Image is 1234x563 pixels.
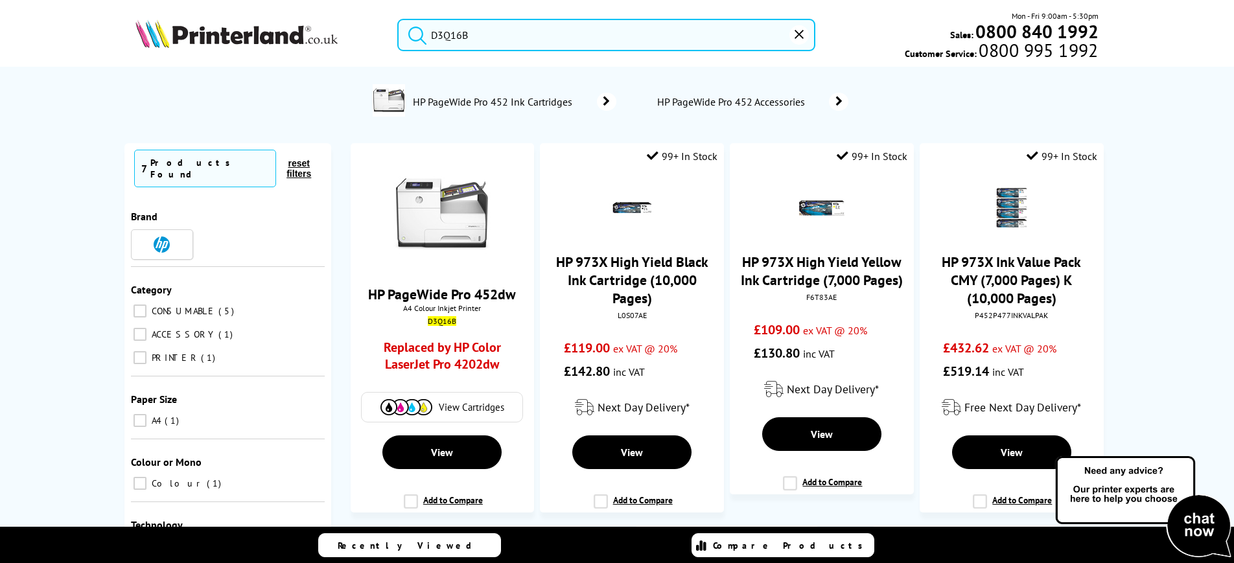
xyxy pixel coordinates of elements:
span: ex VAT @ 20% [803,324,867,337]
img: HP-P452P477INKVALPAK-Small.gif [989,185,1034,231]
div: L0S07AE [550,310,714,320]
span: Next Day Delivery* [787,382,879,396]
span: £109.00 [754,321,800,338]
input: A4 1 [134,414,146,427]
span: Sales: [950,29,973,41]
img: Cartridges [380,399,432,415]
span: Recently Viewed [338,540,485,551]
div: modal_delivery [736,371,907,408]
span: 0800 995 1992 [977,44,1098,56]
a: HP PageWide Pro 452 Ink Cartridges [412,84,616,119]
div: 99+ In Stock [647,150,717,163]
span: £119.00 [564,339,610,356]
label: Add to Compare [594,494,673,519]
a: Replaced by HP Color LaserJet Pro 4202dw [374,339,511,379]
span: View [431,446,453,459]
span: inc VAT [613,365,645,378]
a: View [572,435,692,469]
img: D3Q16B-conspage.jpg [373,84,405,117]
span: Technology [131,518,183,531]
span: Colour or Mono [131,455,202,468]
div: modal_delivery [546,389,717,426]
label: Add to Compare [783,476,862,501]
span: Next Day Delivery* [598,400,690,415]
a: HP 973X Ink Value Pack CMY (7,000 Pages) K (10,000 Pages) [942,253,1081,307]
div: modal_delivery [926,389,1097,426]
img: L0S07AETHUMB.jpg [609,185,655,231]
span: 1 [207,477,224,489]
span: A4 Colour Inkjet Printer [357,303,528,313]
div: 99+ In Stock [837,150,907,163]
mark: D3Q16B [428,316,456,326]
span: Mon - Fri 9:00am - 5:30pm [1012,10,1099,22]
a: View [382,435,502,469]
span: Colour [148,477,205,489]
img: HP [154,236,170,253]
img: HP-973X-Ink-Yellow-Small.gif [799,185,844,231]
span: HP PageWide Pro 452 Ink Cartridges [412,95,577,108]
input: ACCESSORY 1 [134,328,146,341]
span: Customer Service: [905,44,1098,60]
span: inc VAT [992,365,1024,378]
span: ex VAT @ 20% [992,342,1056,355]
span: Free Next Day Delivery* [964,400,1081,415]
button: reset filters [276,157,321,179]
input: Search product or bran [397,19,815,51]
img: Open Live Chat window [1053,454,1234,560]
a: HP 973X High Yield Black Ink Cartridge (10,000 Pages) [556,253,708,307]
a: Compare Products [692,533,874,557]
span: £519.14 [943,363,989,380]
div: P452P477INKVALPAK [929,310,1093,320]
span: £142.80 [564,363,610,380]
span: PRINTER [148,352,200,363]
span: HP PageWide Pro 452 Accessories [655,95,809,108]
b: 0800 840 1992 [975,19,1099,43]
span: CONSUMABLE [148,305,217,317]
a: View [762,417,881,451]
span: ACCESSORY [148,328,217,340]
span: 7 [141,162,147,175]
span: View [621,446,643,459]
span: 1 [218,328,236,340]
a: HP PageWide Pro 452 Accessories [655,93,848,111]
a: Recently Viewed [318,533,501,557]
img: HP-PageWide452-Front-Small.jpg [393,166,491,263]
a: HP PageWide Pro 452dw [368,285,516,303]
a: HP 973X High Yield Yellow Ink Cartridge (7,000 Pages) [741,253,903,289]
span: inc VAT [803,347,835,360]
span: 5 [218,305,237,317]
span: Brand [131,210,157,223]
div: Products Found [150,157,269,180]
span: 1 [165,415,182,426]
a: 0800 840 1992 [973,25,1099,38]
input: CONSUMABLE 5 [134,304,146,317]
span: Paper Size [131,393,177,406]
span: View [811,428,833,441]
label: Add to Compare [973,494,1052,519]
img: Printerland Logo [135,19,338,48]
input: PRINTER 1 [134,351,146,364]
span: A4 [148,415,163,426]
input: Colour 1 [134,477,146,490]
span: 1 [201,352,218,363]
span: Compare Products [713,540,870,551]
span: £432.62 [943,339,989,356]
span: View Cartridges [439,401,504,413]
a: View [952,435,1071,469]
label: Add to Compare [404,494,483,519]
div: F6T83AE [739,292,903,302]
a: View Cartridges [368,399,516,415]
a: Printerland Logo [135,19,381,51]
span: £130.80 [754,345,800,362]
span: View [1001,446,1023,459]
span: Category [131,283,172,296]
span: ex VAT @ 20% [613,342,677,355]
div: 99+ In Stock [1027,150,1097,163]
